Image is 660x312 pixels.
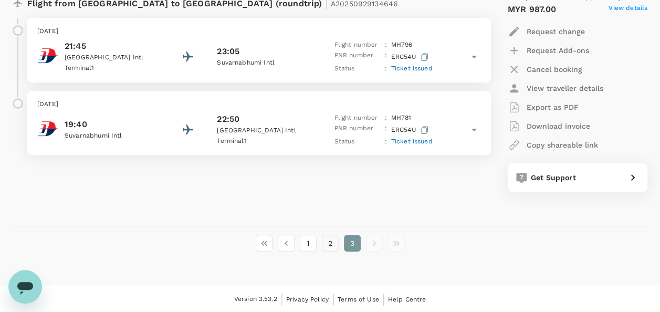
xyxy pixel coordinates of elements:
[527,140,598,150] p: Copy shareable link
[384,123,386,137] p: :
[322,235,339,252] button: Go to page 2
[286,294,329,305] a: Privacy Policy
[527,121,590,131] p: Download invoice
[37,118,58,139] img: Malaysia Airlines
[391,40,413,50] p: MH 796
[391,113,412,123] p: MH 781
[531,173,576,182] span: Get Support
[37,99,480,110] p: [DATE]
[65,131,159,141] p: Suvarnabhumi Intl
[217,136,311,147] p: Terminal 1
[286,296,329,303] span: Privacy Policy
[278,235,295,252] button: Go to previous page
[388,296,426,303] span: Help Centre
[391,138,433,145] span: Ticket issued
[508,98,579,117] button: Export as PDF
[234,294,277,305] span: Version 3.53.2
[300,235,317,252] button: Go to page 1
[384,137,386,147] p: :
[338,294,379,305] a: Terms of Use
[334,50,380,64] p: PNR number
[65,63,159,74] p: Terminal 1
[37,45,58,66] img: Malaysia Airlines
[384,40,386,50] p: :
[217,58,311,68] p: Suvarnabhumi Intl
[508,79,603,98] button: View traveller details
[508,117,590,136] button: Download invoice
[334,137,380,147] p: Status
[338,296,379,303] span: Terms of Use
[65,53,159,63] p: [GEOGRAPHIC_DATA] Intl
[334,113,380,123] p: Flight number
[527,102,579,112] p: Export as PDF
[508,41,589,60] button: Request Add-ons
[217,45,239,58] p: 23:05
[508,60,582,79] button: Cancel booking
[256,235,273,252] button: Go to first page
[508,136,598,154] button: Copy shareable link
[384,64,386,74] p: :
[391,123,431,137] p: ERC54U
[508,3,557,16] p: MYR 987.00
[391,65,433,72] span: Ticket issued
[391,50,431,64] p: ERC54U
[334,64,380,74] p: Status
[609,3,647,16] span: View details
[253,235,407,252] nav: pagination navigation
[65,40,159,53] p: 21:45
[344,235,361,252] button: page 3
[384,113,386,123] p: :
[527,26,585,37] p: Request change
[65,118,159,131] p: 19:40
[527,45,589,56] p: Request Add-ons
[334,40,380,50] p: Flight number
[508,22,585,41] button: Request change
[8,270,42,304] iframe: Button to launch messaging window
[388,294,426,305] a: Help Centre
[217,126,311,136] p: [GEOGRAPHIC_DATA] Intl
[384,50,386,64] p: :
[334,123,380,137] p: PNR number
[37,26,480,37] p: [DATE]
[527,64,582,75] p: Cancel booking
[527,83,603,93] p: View traveller details
[217,113,239,126] p: 22:50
